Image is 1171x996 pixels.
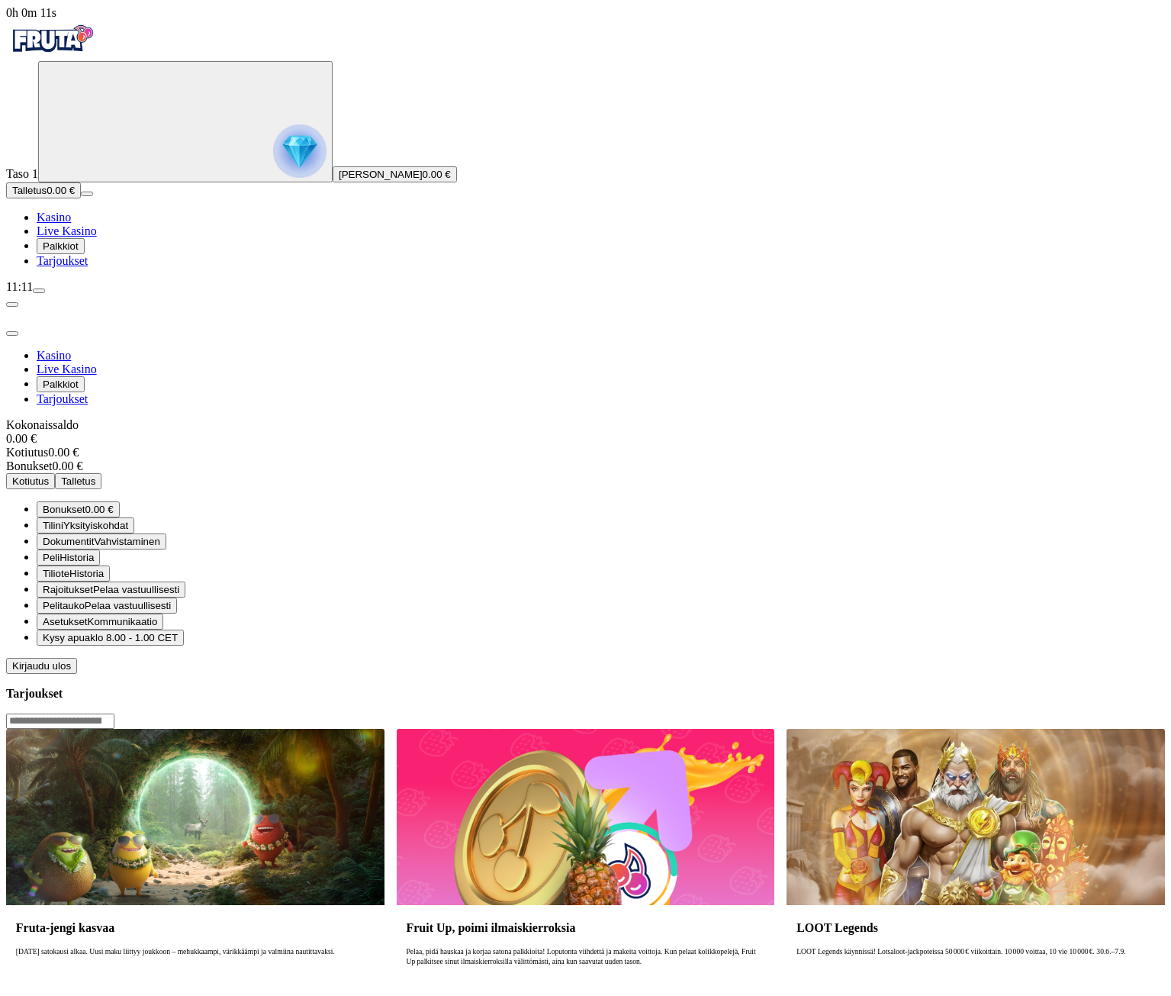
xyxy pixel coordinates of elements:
span: Talletus [12,185,47,196]
nav: Primary [6,20,1165,268]
div: Kokonaissaldo [6,418,1165,446]
img: LOOT Legends [787,729,1165,905]
button: [PERSON_NAME]0.00 € [333,166,457,182]
a: Kasino [37,349,71,362]
span: 0.00 € [47,185,75,196]
span: 0.00 € [85,504,114,515]
span: 11:11 [6,280,33,293]
button: Talletusplus icon0.00 € [6,182,81,198]
button: user iconTiliniYksityiskohdat [37,517,134,533]
button: clock iconPelitaukoPelaa vastuullisesti [37,598,177,614]
span: Kysy apua [43,632,90,643]
a: Live Kasino [37,224,97,237]
button: 777 iconPeliHistoria [37,550,100,566]
h3: LOOT Legends [796,920,1155,935]
span: Kommunikaatio [88,616,158,627]
a: Fruta [6,47,98,60]
img: Fruit Up, poimi ilmaiskierroksia [397,729,775,905]
img: reward progress [273,124,327,178]
p: LOOT Legends käynnissä! Lotsaloot‑jackpoteissa 50 000 € viikoittain. 10 000 voittaa, 10 vie 10 00... [796,947,1155,996]
span: Asetukset [43,616,88,627]
div: 0.00 € [6,432,1165,446]
span: Rajoitukset [43,584,93,595]
span: Pelaa vastuullisesti [93,584,179,595]
span: Dokumentit [43,536,94,547]
span: Historia [69,568,104,579]
a: Tarjoukset [37,254,88,267]
h3: Fruit Up, poimi ilmaiskierroksia [406,920,764,935]
h3: Tarjoukset [6,686,1165,701]
nav: Main menu [6,349,1165,406]
nav: Main menu [6,211,1165,268]
button: Palkkiot [37,238,85,254]
button: Kotiutus [6,473,55,489]
button: credit-card iconTilioteHistoria [37,566,110,582]
span: Tilini [43,520,63,531]
span: 0.00 € [423,169,451,180]
button: doc iconDokumentitVahvistaminen [37,533,166,550]
button: limits iconRajoituksetPelaa vastuullisesti [37,582,185,598]
span: Yksityiskohdat [63,520,128,531]
button: info iconAsetuksetKommunikaatio [37,614,163,630]
img: Fruta-jengi kasvaa [6,729,384,905]
a: Tarjoukset [37,392,88,405]
button: Palkkiot [37,376,85,392]
img: Fruta [6,20,98,58]
span: Tiliote [43,568,69,579]
h3: Fruta-jengi kasvaa [16,920,375,935]
span: Palkkiot [43,379,79,390]
p: Pelaa, pidä hauskaa ja korjaa satona palkkioita! Loputonta viihdettä ja makeita voittoja. Kun pel... [406,947,764,996]
span: Kirjaudu ulos [12,660,71,672]
span: Pelaa vastuullisesti [85,600,171,611]
a: Live Kasino [37,363,97,376]
span: Vahvistaminen [94,536,159,547]
span: Taso 1 [6,167,38,180]
span: Bonukset [43,504,85,515]
span: user session time [6,6,56,19]
button: chevron-left icon [6,302,18,307]
button: Kirjaudu ulos [6,658,77,674]
p: [DATE] satokausi alkaa. Uusi maku liittyy joukkoon – mehukkaampi, värikkäämpi ja valmiina nautitt... [16,947,375,996]
span: klo 8.00 - 1.00 CET [90,632,178,643]
button: chat iconKysy apuaklo 8.00 - 1.00 CET [37,630,184,646]
button: reward progress [38,61,333,182]
button: close [6,331,18,336]
input: Search [6,714,114,729]
span: Bonukset [6,459,52,472]
button: menu [81,192,93,196]
span: Palkkiot [43,240,79,252]
span: [PERSON_NAME] [339,169,423,180]
a: Kasino [37,211,71,224]
button: menu [33,288,45,293]
button: Talletus [55,473,101,489]
span: Kotiutus [6,446,48,459]
span: Peli [43,552,60,563]
button: smiley iconBonukset0.00 € [37,501,120,517]
span: Kotiutus [12,475,49,487]
div: 0.00 € [6,459,1165,473]
span: Pelitauko [43,600,85,611]
div: 0.00 € [6,446,1165,459]
span: Historia [60,552,94,563]
span: Talletus [61,475,95,487]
